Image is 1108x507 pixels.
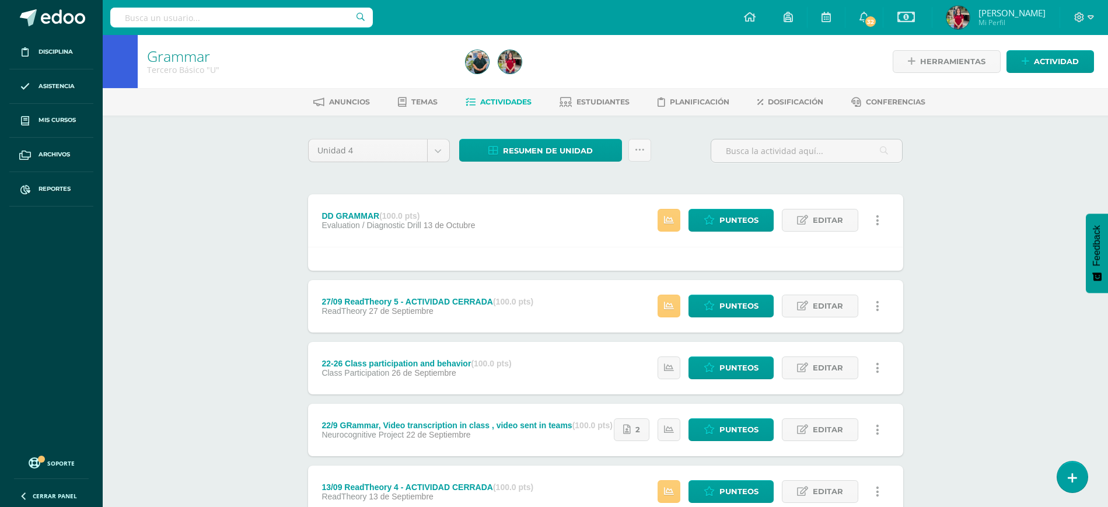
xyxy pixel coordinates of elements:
input: Busca un usuario... [110,8,373,27]
span: Editar [813,357,843,379]
a: Herramientas [893,50,1001,73]
a: Punteos [688,209,774,232]
a: Grammar [147,46,210,66]
a: Reportes [9,172,93,207]
span: Editar [813,209,843,231]
span: Punteos [719,481,759,502]
span: Unidad 4 [317,139,418,162]
span: Resumen de unidad [503,140,593,162]
a: Actividad [1006,50,1094,73]
span: Soporte [47,459,75,467]
a: Anuncios [313,93,370,111]
span: Planificación [670,97,729,106]
button: Feedback - Mostrar encuesta [1086,214,1108,293]
span: Punteos [719,419,759,440]
img: 352c638b02aaae08c95ba80ed60c845f.png [498,50,522,74]
span: 13 de Septiembre [369,492,434,501]
a: Estudiantes [560,93,630,111]
span: Reportes [39,184,71,194]
a: Actividades [466,93,532,111]
span: Feedback [1092,225,1102,266]
a: Conferencias [851,93,925,111]
span: 13 de Octubre [424,221,476,230]
a: Mis cursos [9,104,93,138]
span: Archivos [39,150,70,159]
a: Punteos [688,356,774,379]
span: Disciplina [39,47,73,57]
span: Punteos [719,357,759,379]
span: Herramientas [920,51,985,72]
span: [PERSON_NAME] [978,7,1046,19]
a: Unidad 4 [309,139,449,162]
span: Mi Perfil [978,18,1046,27]
span: Punteos [719,209,759,231]
span: Editar [813,481,843,502]
strong: (100.0 pts) [493,482,533,492]
span: Punteos [719,295,759,317]
span: Conferencias [866,97,925,106]
strong: (100.0 pts) [379,211,420,221]
a: Dosificación [757,93,823,111]
span: 27 de Septiembre [369,306,434,316]
a: Punteos [688,480,774,503]
div: 22-26 Class participation and behavior [321,359,511,368]
div: Tercero Básico 'U' [147,64,452,75]
a: Temas [398,93,438,111]
span: ReadTheory [321,492,366,501]
a: Punteos [688,295,774,317]
span: Editar [813,419,843,440]
div: 13/09 ReadTheory 4 - ACTIVIDAD CERRADA [321,482,533,492]
span: Actividad [1034,51,1079,72]
span: 2 [635,419,640,440]
a: Soporte [14,454,89,470]
input: Busca la actividad aquí... [711,139,902,162]
div: DD GRAMMAR [321,211,475,221]
span: 26 de Septiembre [392,368,456,377]
span: Editar [813,295,843,317]
span: 32 [864,15,877,28]
span: Mis cursos [39,116,76,125]
strong: (100.0 pts) [471,359,511,368]
a: Archivos [9,138,93,172]
a: Resumen de unidad [459,139,622,162]
strong: (100.0 pts) [572,421,613,430]
div: 27/09 ReadTheory 5 - ACTIVIDAD CERRADA [321,297,533,306]
a: Disciplina [9,35,93,69]
img: 4447a754f8b82caf5a355abd86508926.png [466,50,489,74]
img: 352c638b02aaae08c95ba80ed60c845f.png [946,6,970,29]
h1: Grammar [147,48,452,64]
span: Temas [411,97,438,106]
strong: (100.0 pts) [493,297,533,306]
span: Cerrar panel [33,492,77,500]
a: Punteos [688,418,774,441]
span: Estudiantes [576,97,630,106]
span: 22 de Septiembre [406,430,471,439]
span: Actividades [480,97,532,106]
span: Asistencia [39,82,75,91]
span: Anuncios [329,97,370,106]
span: Class Participation [321,368,389,377]
a: 2 [614,418,649,441]
span: ReadTheory [321,306,366,316]
span: Dosificación [768,97,823,106]
a: Asistencia [9,69,93,104]
span: Neurocognitive Project [321,430,404,439]
a: Planificación [658,93,729,111]
div: 22/9 GRammar, Video transcription in class , video sent in teams [321,421,613,430]
span: Evaluation / Diagnostic Drill [321,221,421,230]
